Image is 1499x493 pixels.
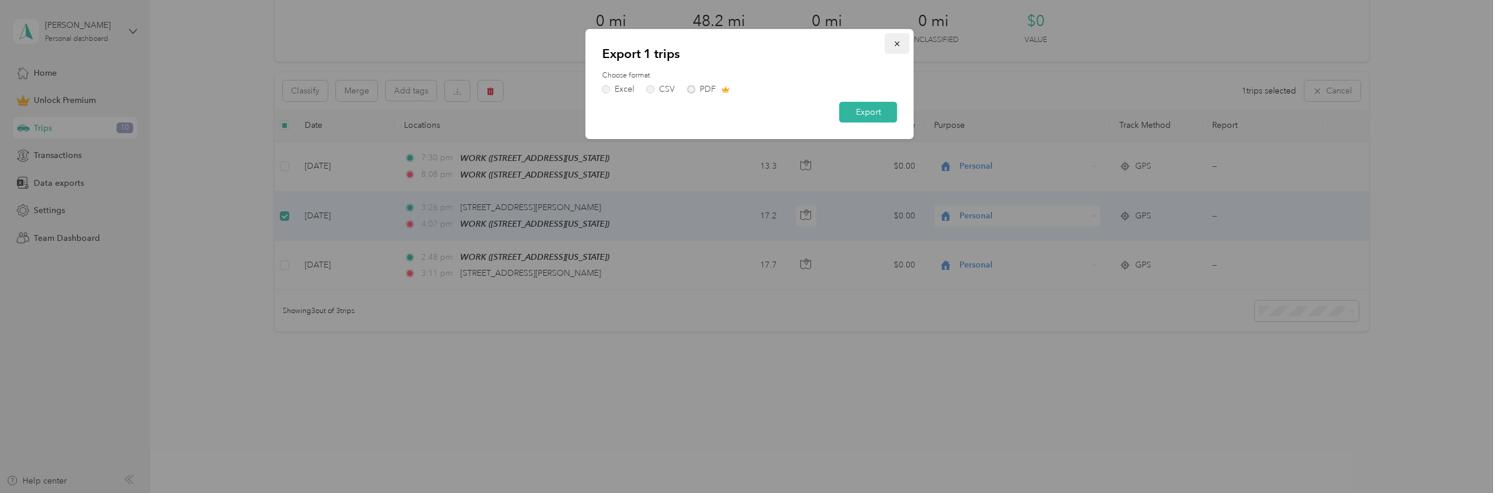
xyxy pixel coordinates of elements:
[615,85,634,94] div: Excel
[839,102,897,123] button: Export
[602,46,897,62] p: Export 1 trips
[659,85,675,94] div: CSV
[1433,427,1499,493] iframe: Everlance-gr Chat Button Frame
[602,70,897,81] label: Choose format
